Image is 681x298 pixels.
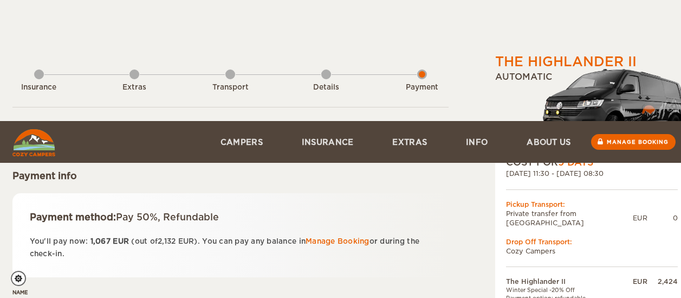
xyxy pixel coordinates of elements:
div: Extras [105,83,164,93]
div: Payment method: [30,211,431,224]
p: You'll pay now: (out of ). You can pay any balance in or during the check-in. [30,235,431,261]
div: Pickup Transport: [506,200,678,209]
a: Manage booking [591,134,676,150]
span: Pay 50%, Refundable [116,212,219,223]
a: Cookie settings [11,271,33,286]
td: Private transfer from [GEOGRAPHIC_DATA] [506,209,633,227]
span: EUR [178,237,194,245]
div: 0 [647,213,678,223]
div: [DATE] 11:30 - [DATE] 08:30 [506,169,678,178]
div: Payment info [12,169,449,182]
div: Transport [200,83,260,93]
div: The Highlander II [495,53,637,71]
span: 1,067 [90,237,111,245]
a: Info [446,121,507,163]
img: Cozy Campers [12,129,55,156]
td: Winter Special -20% Off [506,286,622,294]
a: Campers [201,121,282,163]
span: EUR [113,237,129,245]
label: Name [12,288,225,296]
div: EUR [622,277,647,286]
div: Payment [392,83,452,93]
div: EUR [633,213,647,223]
div: Insurance [9,83,69,93]
span: 2,132 [158,237,176,245]
td: The Highlander II [506,277,622,286]
div: Drop Off Transport: [506,237,678,246]
a: Extras [373,121,446,163]
div: 2,424 [647,277,678,286]
a: Insurance [282,121,373,163]
div: Details [296,83,356,93]
td: Cozy Campers [506,246,678,256]
a: About us [507,121,590,163]
a: Manage Booking [306,237,369,245]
